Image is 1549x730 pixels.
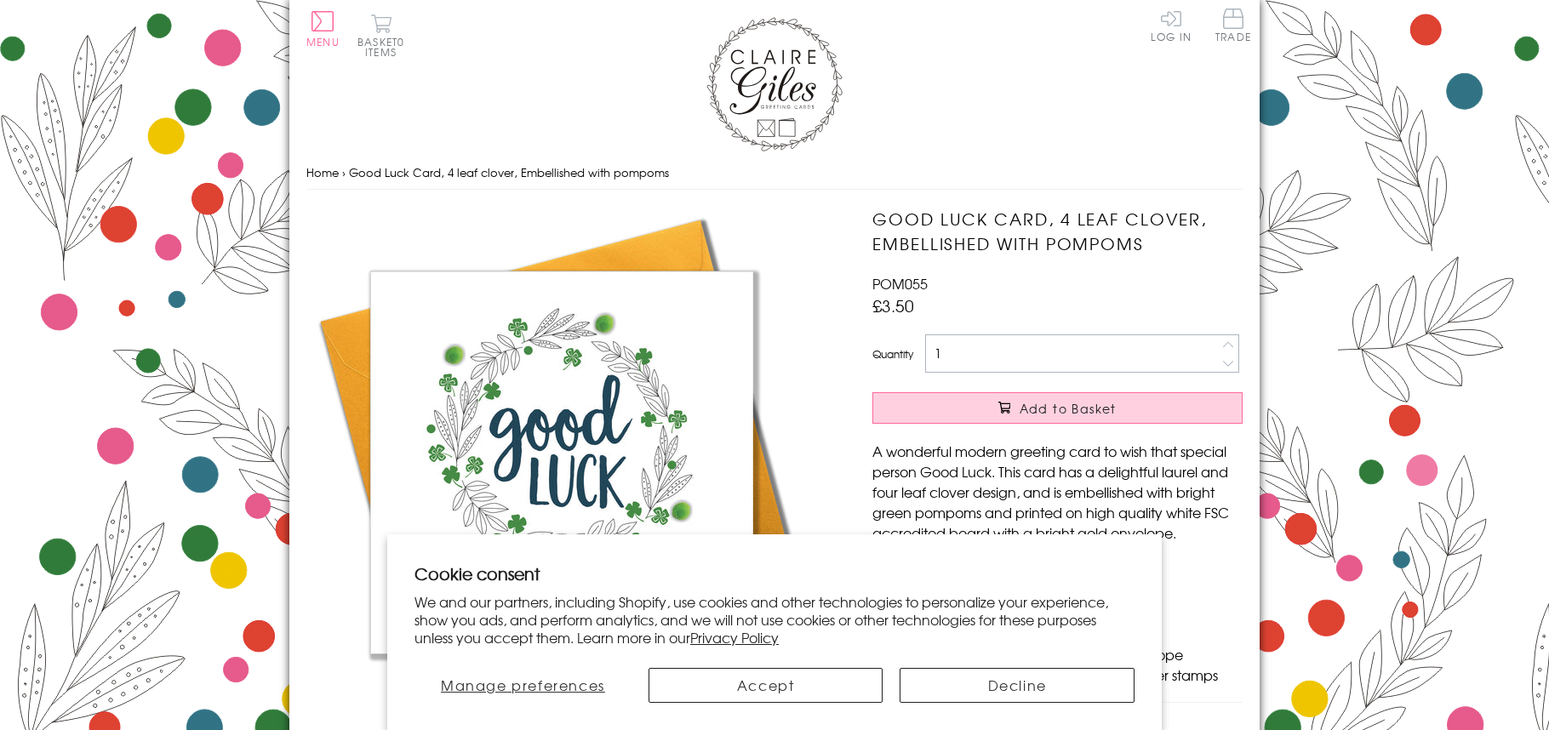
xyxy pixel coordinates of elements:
[872,392,1243,424] button: Add to Basket
[1151,9,1192,42] a: Log In
[872,441,1243,543] p: A wonderful modern greeting card to wish that special person Good Luck. This card has a delightfu...
[1215,9,1251,42] span: Trade
[649,668,883,703] button: Accept
[900,668,1135,703] button: Decline
[306,156,1243,191] nav: breadcrumbs
[872,273,928,294] span: POM055
[306,207,817,717] img: Good Luck Card, 4 leaf clover, Embellished with pompoms
[414,562,1135,585] h2: Cookie consent
[306,34,340,49] span: Menu
[872,207,1243,256] h1: Good Luck Card, 4 leaf clover, Embellished with pompoms
[441,675,605,695] span: Manage preferences
[306,11,340,47] button: Menu
[872,346,913,362] label: Quantity
[872,294,914,317] span: £3.50
[1215,9,1251,45] a: Trade
[414,593,1135,646] p: We and our partners, including Shopify, use cookies and other technologies to personalize your ex...
[414,668,632,703] button: Manage preferences
[365,34,404,60] span: 0 items
[1020,400,1117,417] span: Add to Basket
[357,14,404,57] button: Basket0 items
[349,164,669,180] span: Good Luck Card, 4 leaf clover, Embellished with pompoms
[690,627,779,647] a: Privacy Policy
[342,164,346,180] span: ›
[706,17,843,151] img: Claire Giles Greetings Cards
[306,164,339,180] a: Home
